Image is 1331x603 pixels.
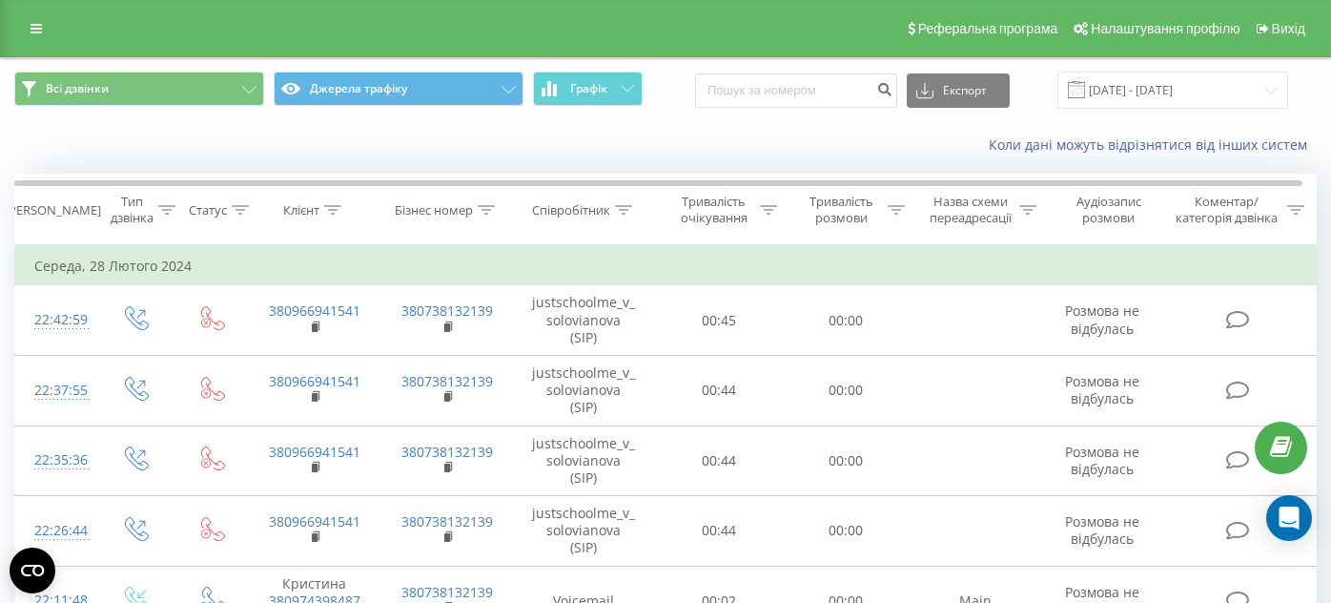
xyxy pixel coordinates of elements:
div: 22:37:55 [34,372,77,409]
a: 380738132139 [401,443,493,461]
div: 22:35:36 [34,442,77,479]
td: 00:00 [782,355,909,426]
td: 00:00 [782,426,909,496]
button: Джерела трафіку [274,72,523,106]
td: justschoolme_v_solovianova (SIP) [513,496,655,567]
span: Налаштування профілю [1091,21,1239,36]
button: Open CMP widget [10,548,55,593]
td: justschoolme_v_solovianova (SIP) [513,355,655,426]
a: 380738132139 [401,301,493,320]
div: Коментар/категорія дзвінка [1171,194,1282,226]
a: Коли дані можуть відрізнятися вiд інших систем [989,135,1317,154]
div: Назва схеми переадресації [927,194,1015,226]
td: 00:44 [655,426,782,496]
div: 22:26:44 [34,512,77,550]
span: Розмова не відбулась [1065,301,1139,337]
td: 00:44 [655,355,782,426]
a: 380966941541 [269,372,360,390]
div: Співробітник [532,202,610,218]
button: Експорт [907,73,1010,108]
div: Open Intercom Messenger [1266,495,1312,541]
a: 380966941541 [269,443,360,461]
a: 380738132139 [401,583,493,601]
span: Розмова не відбулась [1065,512,1139,548]
span: Графік [570,82,607,95]
div: Бізнес номер [395,202,473,218]
a: 380966941541 [269,301,360,320]
a: 380738132139 [401,512,493,530]
span: Розмова не відбулась [1065,372,1139,407]
div: [PERSON_NAME] [5,202,101,218]
td: justschoolme_v_solovianova (SIP) [513,285,655,356]
div: Аудіозапис розмови [1058,194,1158,226]
td: Середа, 28 Лютого 2024 [15,247,1317,285]
td: 00:00 [782,496,909,567]
div: Клієнт [283,202,319,218]
td: 00:00 [782,285,909,356]
div: Тип дзвінка [111,194,154,226]
button: Графік [533,72,643,106]
input: Пошук за номером [695,73,897,108]
span: Розмова не відбулась [1065,443,1139,478]
span: Вихід [1272,21,1305,36]
td: 00:44 [655,496,782,567]
a: 380738132139 [401,372,493,390]
button: Всі дзвінки [14,72,264,106]
div: Статус [189,202,227,218]
span: Реферальна програма [918,21,1058,36]
span: Всі дзвінки [46,81,109,96]
a: 380966941541 [269,512,360,530]
div: Тривалість розмови [799,194,882,226]
div: 22:42:59 [34,301,77,339]
div: Тривалість очікування [672,194,755,226]
td: justschoolme_v_solovianova (SIP) [513,426,655,496]
td: 00:45 [655,285,782,356]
